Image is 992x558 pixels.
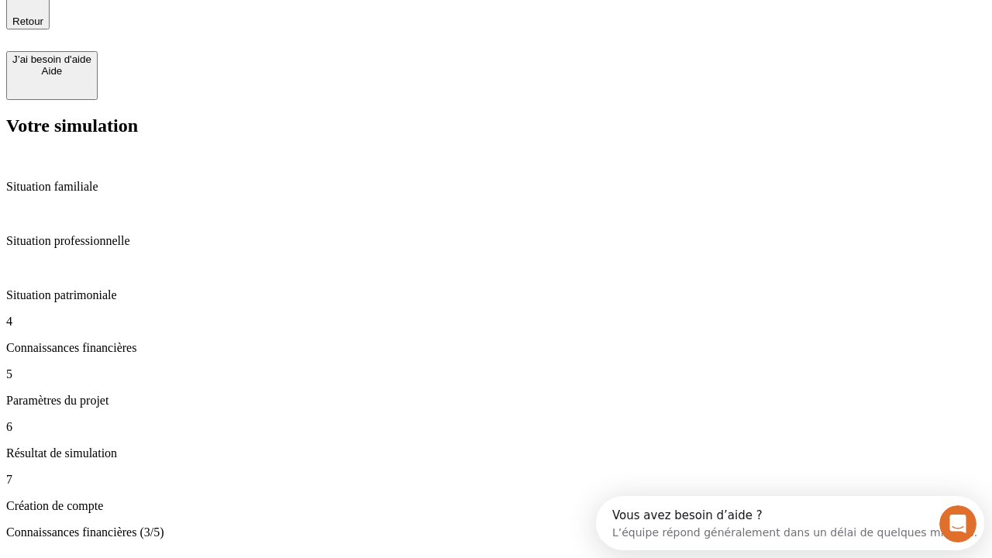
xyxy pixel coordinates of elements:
p: Paramètres du projet [6,394,986,408]
p: 4 [6,315,986,329]
p: 5 [6,367,986,381]
iframe: Intercom live chat [939,505,976,542]
div: Vous avez besoin d’aide ? [16,13,381,26]
p: Connaissances financières [6,341,986,355]
p: Création de compte [6,499,986,513]
div: Ouvrir le Messenger Intercom [6,6,427,49]
p: 6 [6,420,986,434]
div: Aide [12,65,91,77]
iframe: Intercom live chat discovery launcher [596,496,984,550]
p: 7 [6,473,986,487]
button: J’ai besoin d'aideAide [6,51,98,100]
span: Retour [12,15,43,27]
p: Connaissances financières (3/5) [6,525,986,539]
p: Situation patrimoniale [6,288,986,302]
p: Résultat de simulation [6,446,986,460]
div: J’ai besoin d'aide [12,53,91,65]
div: L’équipe répond généralement dans un délai de quelques minutes. [16,26,381,42]
p: Situation familiale [6,180,986,194]
h2: Votre simulation [6,115,986,136]
p: Situation professionnelle [6,234,986,248]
